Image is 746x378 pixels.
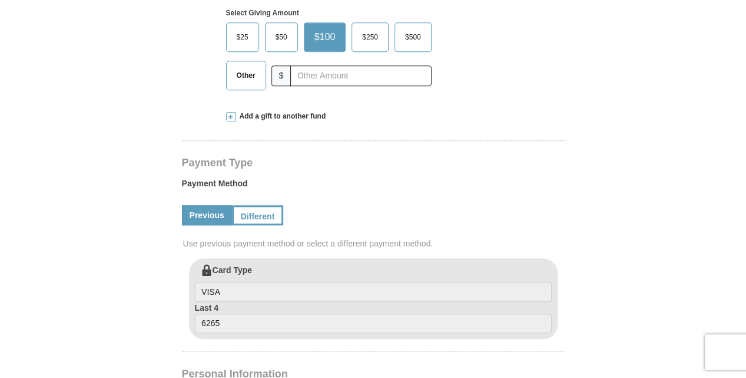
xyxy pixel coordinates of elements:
[270,28,293,46] span: $50
[195,264,552,302] label: Card Type
[231,28,254,46] span: $25
[232,205,284,225] a: Different
[195,302,552,334] label: Last 4
[182,178,565,195] label: Payment Method
[195,282,552,302] input: Card Type
[183,238,566,249] span: Use previous payment method or select a different payment method.
[231,67,261,84] span: Other
[356,28,384,46] span: $250
[226,9,299,17] strong: Select Giving Amount
[309,28,341,46] span: $100
[182,158,565,167] h4: Payment Type
[195,314,552,334] input: Last 4
[182,205,232,225] a: Previous
[399,28,427,46] span: $500
[236,111,326,121] span: Add a gift to another fund
[290,65,431,86] input: Other Amount
[271,65,291,86] span: $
